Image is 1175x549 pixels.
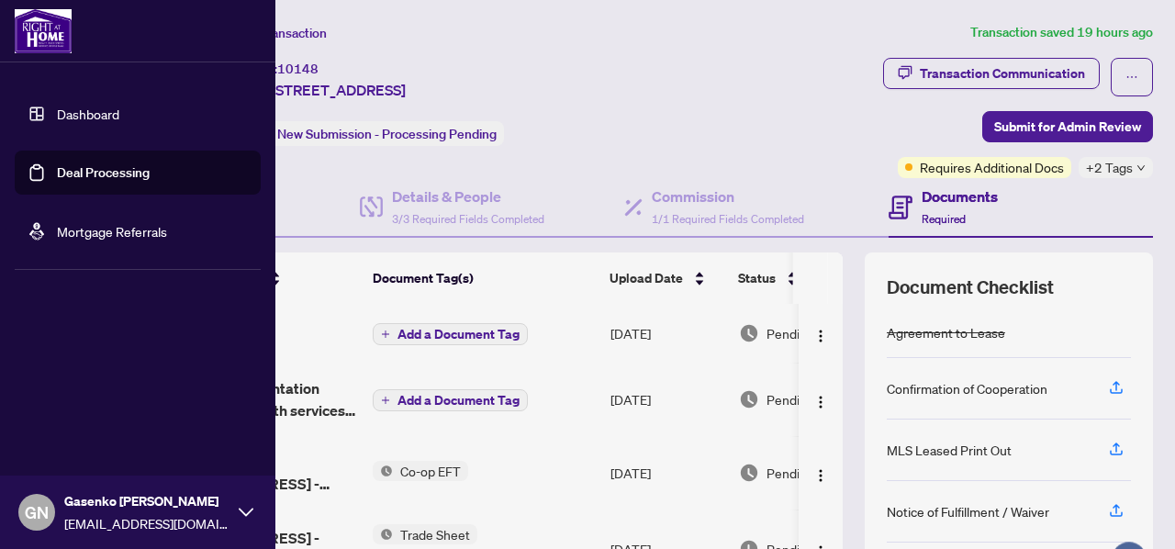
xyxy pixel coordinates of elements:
span: Trade Sheet [393,524,477,544]
th: Status [731,252,887,304]
span: down [1136,163,1146,173]
h4: Documents [922,185,998,207]
img: Logo [813,468,828,483]
button: Open asap [1102,485,1157,540]
button: Status IconCo-op EFT [373,461,468,481]
div: Agreement to Lease [887,322,1005,342]
div: Transaction Communication [920,59,1085,88]
th: Document Tag(s) [365,252,602,304]
span: View Transaction [229,25,327,41]
div: MLS Leased Print Out [887,440,1012,460]
button: Add a Document Tag [373,389,528,411]
span: Requires Additional Docs [920,157,1064,177]
span: plus [381,330,390,339]
img: Logo [813,395,828,409]
td: [DATE] [603,436,732,510]
article: Transaction saved 19 hours ago [970,22,1153,43]
span: Pending Review [767,463,858,483]
img: Logo [813,329,828,343]
h4: Details & People [392,185,544,207]
div: Status: [228,121,504,146]
span: Gasenko [PERSON_NAME] [64,491,229,511]
span: 1/1 Required Fields Completed [652,212,804,226]
span: 3/3 Required Fields Completed [392,212,544,226]
span: +2 Tags [1086,157,1133,178]
img: logo [15,9,72,53]
a: Dashboard [57,106,119,122]
button: Logo [806,385,835,414]
span: Document Checklist [887,274,1054,300]
img: Status Icon [373,524,393,544]
span: GN [25,499,49,525]
span: Pending Review [767,389,858,409]
button: Logo [806,458,835,487]
span: 10148 [277,61,319,77]
span: New Submission - Processing Pending [277,126,497,142]
div: Notice of Fulfillment / Waiver [887,501,1049,521]
span: Add a Document Tag [397,328,520,341]
button: Add a Document Tag [373,322,528,346]
button: Add a Document Tag [373,323,528,345]
a: Mortgage Referrals [57,223,167,240]
span: ellipsis [1125,71,1138,84]
span: #309-[STREET_ADDRESS] [228,79,406,101]
span: Add a Document Tag [397,394,520,407]
th: Upload Date [602,252,731,304]
span: Status [738,268,776,288]
span: plus [381,396,390,405]
img: Document Status [739,323,759,343]
img: Status Icon [373,461,393,481]
button: Transaction Communication [883,58,1100,89]
img: Document Status [739,463,759,483]
span: [EMAIL_ADDRESS][DOMAIN_NAME] [64,513,229,533]
button: Logo [806,319,835,348]
span: Required [922,212,966,226]
img: Document Status [739,389,759,409]
a: Deal Processing [57,164,150,181]
button: Submit for Admin Review [982,111,1153,142]
h4: Commission [652,185,804,207]
td: [DATE] [603,304,732,363]
span: Submit for Admin Review [994,112,1141,141]
span: Upload Date [610,268,683,288]
span: Co-op EFT [393,461,468,481]
div: Confirmation of Cooperation [887,378,1047,398]
td: [DATE] [603,363,732,436]
span: Pending Review [767,323,858,343]
button: Add a Document Tag [373,388,528,412]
